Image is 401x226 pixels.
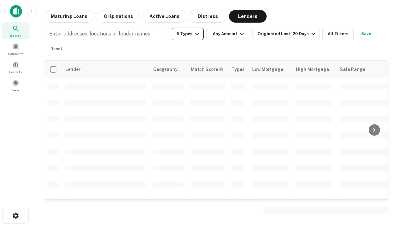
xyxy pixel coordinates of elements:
th: Sale Range [336,61,393,78]
button: Lenders [229,10,267,23]
button: Maturing Loans [44,10,94,23]
button: Reset [46,43,66,55]
div: Originated Last 120 Days [258,30,317,38]
button: Distress [189,10,227,23]
button: 5 Types [172,28,204,40]
h6: Match Score [191,66,222,73]
a: Borrowers [2,40,29,57]
a: Contacts [2,59,29,76]
th: Types [228,61,248,78]
th: Capitalize uses an advanced AI algorithm to match your search with the best lender. The match sco... [187,61,228,78]
span: Saved [11,88,20,93]
button: Active Loans [143,10,186,23]
div: High Mortgage [296,66,329,73]
span: Search [10,33,21,38]
th: High Mortgage [292,61,336,78]
th: Lender [62,61,149,78]
a: Search [2,22,29,39]
p: Enter addresses, locations or lender names [49,30,150,38]
iframe: Chat Widget [370,156,401,186]
div: Capitalize uses an advanced AI algorithm to match your search with the best lender. The match sco... [191,66,223,73]
div: Lender [65,66,81,73]
a: Saved [2,77,29,94]
button: Originations [97,10,140,23]
th: Low Mortgage [248,61,292,78]
button: Any Amount [206,28,250,40]
th: Geography [149,61,187,78]
img: capitalize-icon.png [10,5,22,18]
button: Originated Last 120 Days [253,28,320,40]
div: Sale Range [340,66,365,73]
span: Borrowers [8,51,23,56]
button: Save your search to get updates of matches that match your search criteria. [356,28,376,40]
div: Low Mortgage [252,66,283,73]
div: Geography [153,66,178,73]
div: Types [232,66,245,73]
span: Contacts [9,69,22,74]
button: All Filters [322,28,354,40]
button: Enter addresses, locations or lender names [44,28,169,40]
